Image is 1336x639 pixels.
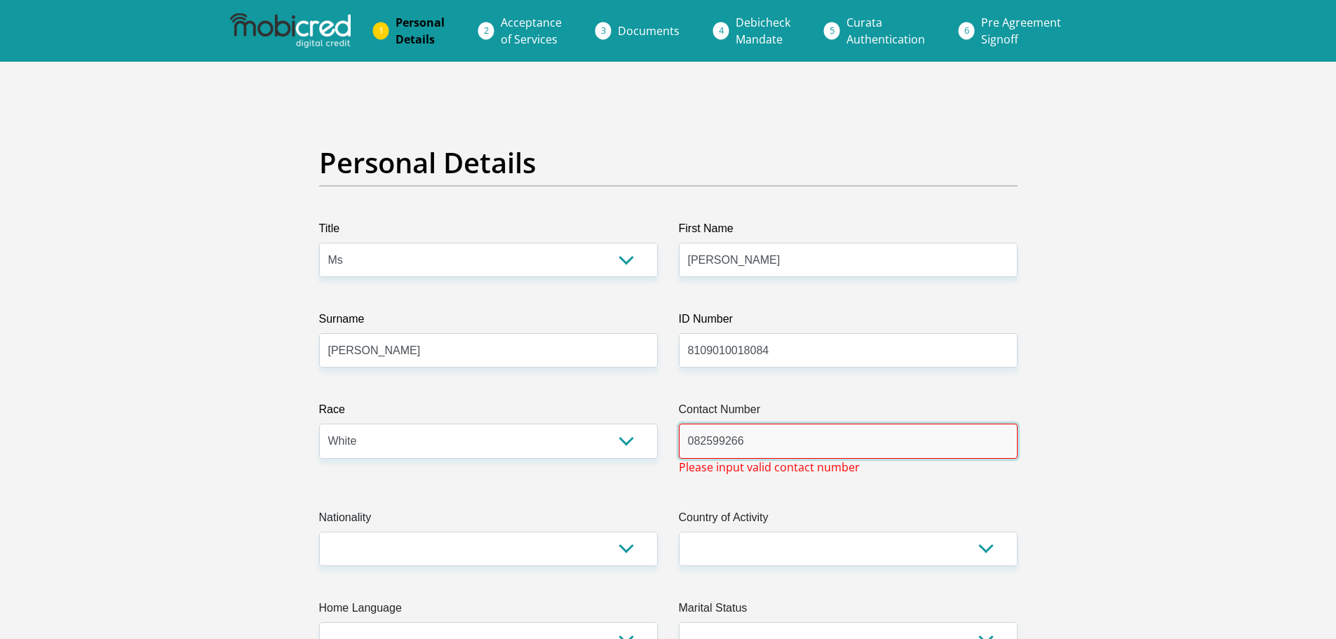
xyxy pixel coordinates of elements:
[607,17,691,45] a: Documents
[724,8,802,53] a: DebicheckMandate
[846,15,925,47] span: Curata Authentication
[981,15,1061,47] span: Pre Agreement Signoff
[618,23,680,39] span: Documents
[230,13,351,48] img: mobicred logo
[679,220,1018,243] label: First Name
[319,220,658,243] label: Title
[396,15,445,47] span: Personal Details
[970,8,1072,53] a: Pre AgreementSignoff
[835,8,936,53] a: CurataAuthentication
[679,311,1018,333] label: ID Number
[679,509,1018,532] label: Country of Activity
[679,333,1018,368] input: ID Number
[319,146,1018,180] h2: Personal Details
[679,459,860,476] span: Please input valid contact number
[319,333,658,368] input: Surname
[319,311,658,333] label: Surname
[679,600,1018,622] label: Marital Status
[501,15,562,47] span: Acceptance of Services
[679,243,1018,277] input: First Name
[679,424,1018,458] input: Contact Number
[319,600,658,622] label: Home Language
[490,8,573,53] a: Acceptanceof Services
[319,401,658,424] label: Race
[384,8,456,53] a: PersonalDetails
[319,509,658,532] label: Nationality
[679,401,1018,424] label: Contact Number
[736,15,790,47] span: Debicheck Mandate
